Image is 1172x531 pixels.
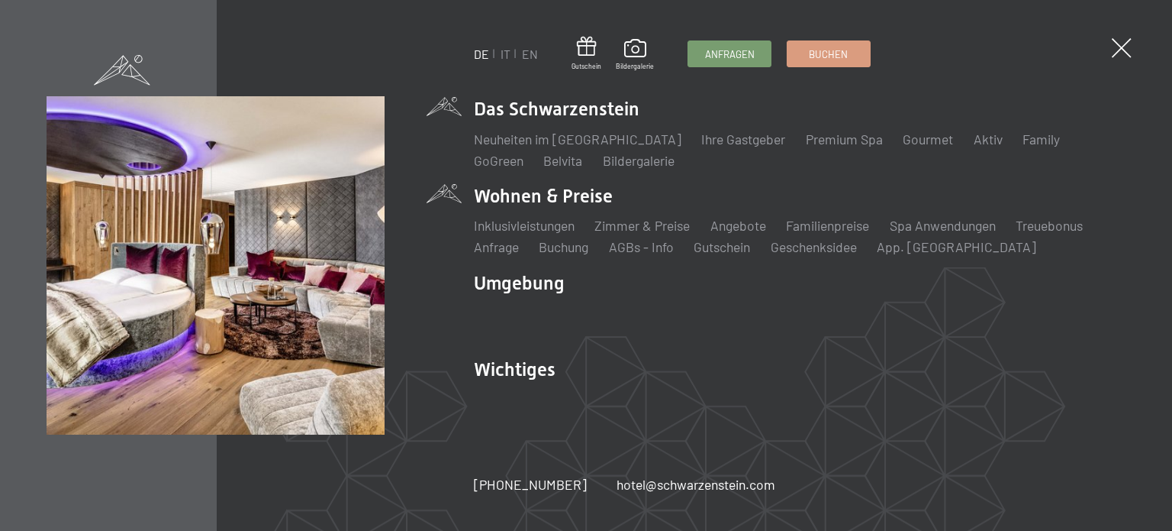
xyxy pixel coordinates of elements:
[877,238,1036,255] a: App. [GEOGRAPHIC_DATA]
[474,152,523,169] a: GoGreen
[688,41,771,66] a: Anfragen
[1016,217,1083,234] a: Treuebonus
[616,62,654,71] span: Bildergalerie
[594,217,690,234] a: Zimmer & Preise
[787,41,870,66] a: Buchen
[974,131,1003,147] a: Aktiv
[616,39,654,71] a: Bildergalerie
[501,47,510,61] a: IT
[572,62,601,71] span: Gutschein
[539,238,588,255] a: Buchung
[806,131,883,147] a: Premium Spa
[890,217,996,234] a: Spa Anwendungen
[705,47,755,61] span: Anfragen
[474,47,489,61] a: DE
[710,217,766,234] a: Angebote
[701,131,785,147] a: Ihre Gastgeber
[903,131,953,147] a: Gourmet
[474,475,587,494] a: [PHONE_NUMBER]
[474,131,681,147] a: Neuheiten im [GEOGRAPHIC_DATA]
[771,238,857,255] a: Geschenksidee
[609,238,674,255] a: AGBs - Info
[786,217,869,234] a: Familienpreise
[617,475,775,494] a: hotel@schwarzenstein.com
[474,217,575,234] a: Inklusivleistungen
[522,47,538,61] a: EN
[543,152,582,169] a: Belvita
[474,238,519,255] a: Anfrage
[1022,131,1060,147] a: Family
[603,152,675,169] a: Bildergalerie
[809,47,848,61] span: Buchen
[572,37,601,71] a: Gutschein
[474,476,587,493] span: [PHONE_NUMBER]
[694,238,750,255] a: Gutschein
